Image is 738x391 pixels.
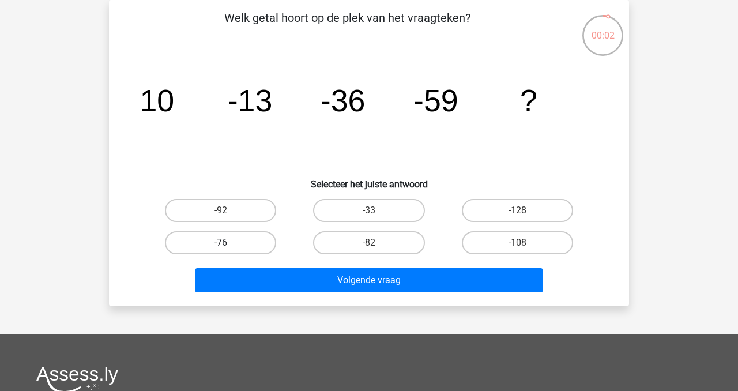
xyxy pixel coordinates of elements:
[462,199,573,222] label: -128
[165,199,276,222] label: -92
[165,231,276,254] label: -76
[127,170,611,190] h6: Selecteer het juiste antwoord
[228,83,273,118] tspan: -13
[413,83,458,118] tspan: -59
[581,14,624,43] div: 00:02
[313,199,424,222] label: -33
[195,268,544,292] button: Volgende vraag
[520,83,537,118] tspan: ?
[462,231,573,254] label: -108
[140,83,174,118] tspan: 10
[127,9,567,44] p: Welk getal hoort op de plek van het vraagteken?
[321,83,366,118] tspan: -36
[313,231,424,254] label: -82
